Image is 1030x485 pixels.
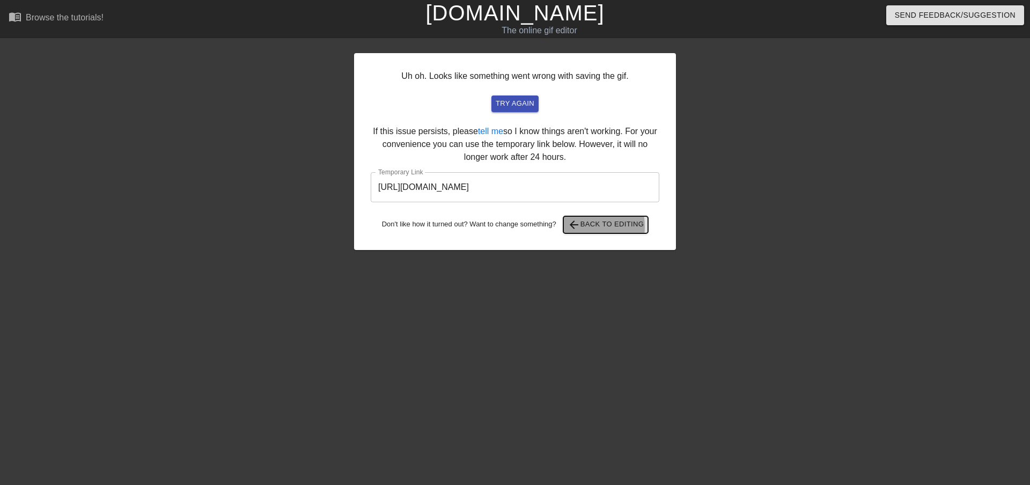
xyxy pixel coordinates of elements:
a: [DOMAIN_NAME] [425,1,604,25]
span: try again [496,98,534,110]
button: Send Feedback/Suggestion [886,5,1024,25]
div: Don't like how it turned out? Want to change something? [371,216,659,233]
span: menu_book [9,10,21,23]
div: Uh oh. Looks like something went wrong with saving the gif. If this issue persists, please so I k... [354,53,676,250]
a: tell me [478,127,503,136]
input: bare [371,172,659,202]
div: The online gif editor [349,24,730,37]
span: arrow_back [568,218,580,231]
div: Browse the tutorials! [26,13,104,22]
span: Send Feedback/Suggestion [895,9,1016,22]
span: Back to Editing [568,218,644,231]
a: Browse the tutorials! [9,10,104,27]
button: try again [491,95,539,112]
button: Back to Editing [563,216,649,233]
